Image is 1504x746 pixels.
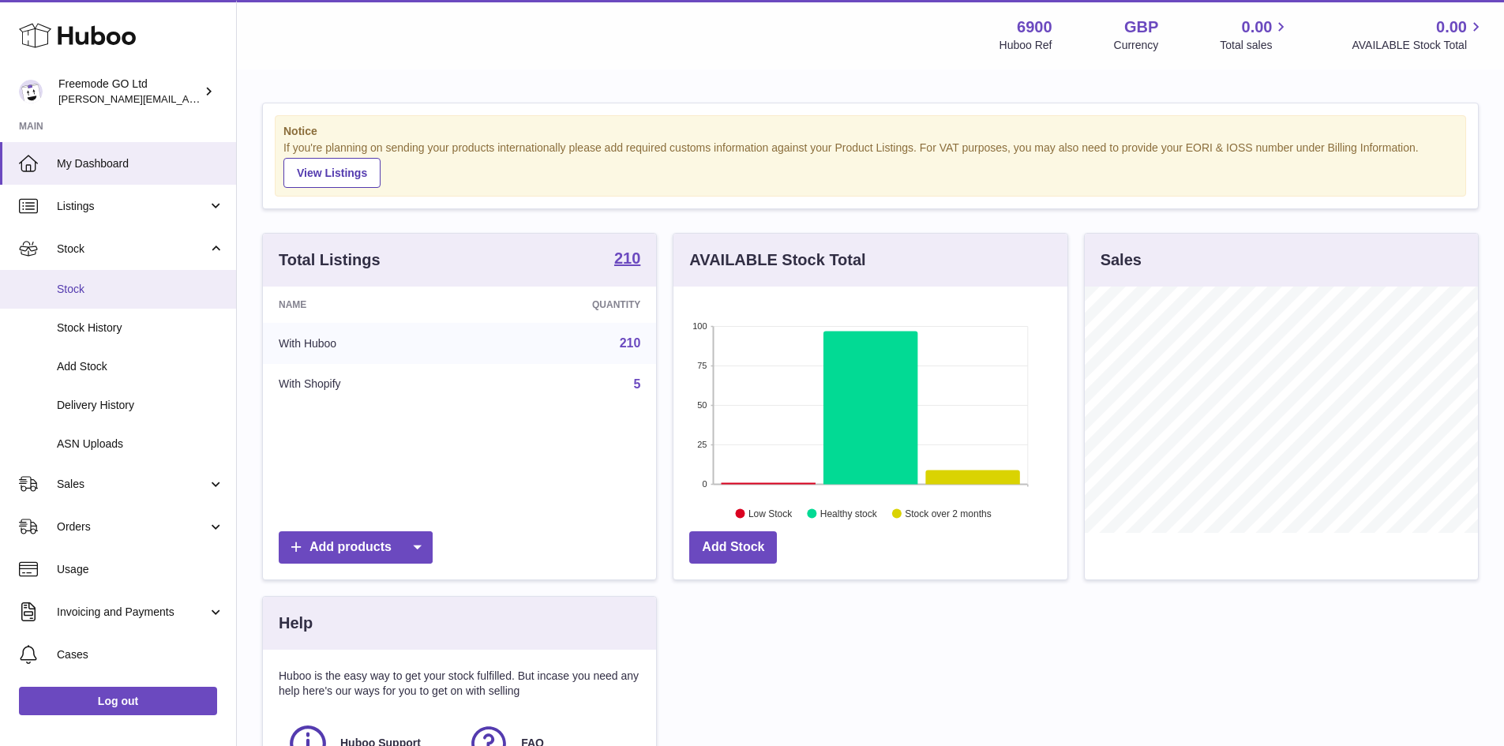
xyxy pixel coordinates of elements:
span: Add Stock [57,359,224,374]
span: My Dashboard [57,156,224,171]
span: Listings [57,199,208,214]
div: Freemode GO Ltd [58,77,201,107]
span: Total sales [1220,38,1290,53]
text: 100 [692,321,707,331]
th: Quantity [475,287,657,323]
span: Stock [57,242,208,257]
text: 75 [698,361,707,370]
strong: 210 [614,250,640,266]
strong: 6900 [1017,17,1052,38]
a: 5 [633,377,640,391]
text: 50 [698,400,707,410]
span: Stock History [57,321,224,336]
span: Sales [57,477,208,492]
td: With Shopify [263,364,475,405]
span: ASN Uploads [57,437,224,452]
div: Huboo Ref [1000,38,1052,53]
a: Add Stock [689,531,777,564]
span: AVAILABLE Stock Total [1352,38,1485,53]
a: Log out [19,687,217,715]
span: 0.00 [1242,17,1273,38]
a: Add products [279,531,433,564]
span: [PERSON_NAME][EMAIL_ADDRESS][DOMAIN_NAME] [58,92,317,105]
span: Stock [57,282,224,297]
strong: GBP [1124,17,1158,38]
div: If you're planning on sending your products internationally please add required customs informati... [283,141,1457,188]
span: Delivery History [57,398,224,413]
a: 210 [614,250,640,269]
a: View Listings [283,158,381,188]
span: 0.00 [1436,17,1467,38]
span: Orders [57,519,208,534]
a: 210 [620,336,641,350]
a: 0.00 AVAILABLE Stock Total [1352,17,1485,53]
text: 0 [703,479,707,489]
h3: AVAILABLE Stock Total [689,249,865,271]
text: Healthy stock [820,508,878,519]
text: Low Stock [748,508,793,519]
strong: Notice [283,124,1457,139]
text: Stock over 2 months [906,508,992,519]
div: Currency [1114,38,1159,53]
span: Usage [57,562,224,577]
a: 0.00 Total sales [1220,17,1290,53]
p: Huboo is the easy way to get your stock fulfilled. But incase you need any help here's our ways f... [279,669,640,699]
text: 25 [698,440,707,449]
span: Invoicing and Payments [57,605,208,620]
h3: Total Listings [279,249,381,271]
img: lenka.smikniarova@gioteck.com [19,80,43,103]
h3: Sales [1101,249,1142,271]
th: Name [263,287,475,323]
h3: Help [279,613,313,634]
span: Cases [57,647,224,662]
td: With Huboo [263,323,475,364]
